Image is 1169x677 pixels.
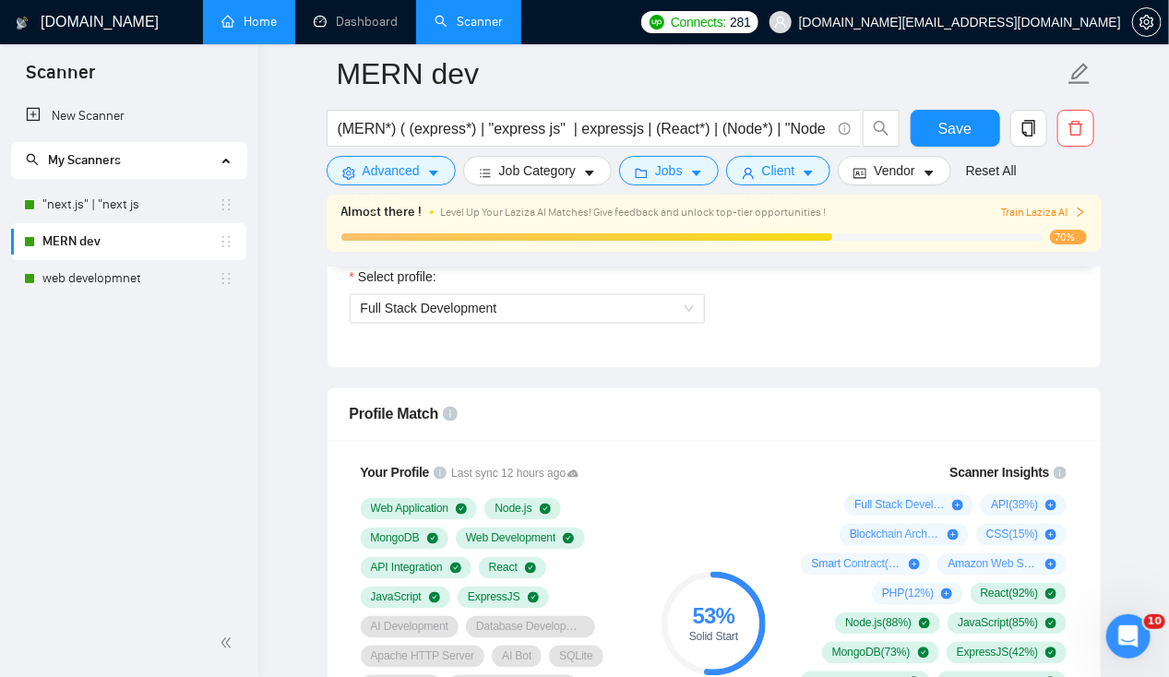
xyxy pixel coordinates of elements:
[726,156,831,185] button: userClientcaret-down
[911,110,1000,147] button: Save
[495,502,531,517] span: Node.js
[16,8,29,38] img: logo
[358,267,436,287] span: Select profile:
[839,123,851,135] span: info-circle
[730,12,750,32] span: 281
[853,166,866,180] span: idcard
[371,531,420,546] span: MongoDB
[863,110,900,147] button: search
[427,166,440,180] span: caret-down
[845,616,912,631] span: Node.js ( 88 %)
[1054,467,1067,480] span: info-circle
[966,160,1017,181] a: Reset All
[42,186,219,223] a: "next.js" | "next js
[864,120,899,137] span: search
[948,557,1038,572] span: Amazon Web Services ( 12 %)
[540,504,551,515] span: check-circle
[26,98,232,135] a: New Scanner
[314,14,398,30] a: dashboardDashboard
[1075,207,1086,218] span: right
[874,160,914,181] span: Vendor
[690,166,703,180] span: caret-down
[938,117,972,140] span: Save
[371,561,443,576] span: API Integration
[456,504,467,515] span: check-circle
[220,634,238,652] span: double-left
[466,531,556,546] span: Web Development
[909,559,920,570] span: plus-circle
[991,498,1038,513] span: API ( 38 %)
[662,632,766,643] div: Solid Start
[742,166,755,180] span: user
[655,160,683,181] span: Jobs
[434,467,447,480] span: info-circle
[11,59,110,98] span: Scanner
[341,202,423,222] span: Almost there !
[619,156,719,185] button: folderJobscaret-down
[479,166,492,180] span: bars
[371,590,422,605] span: JavaScript
[941,588,952,600] span: plus-circle
[563,533,574,544] span: check-circle
[26,153,39,166] span: search
[219,234,233,249] span: holder
[26,152,121,168] span: My Scanners
[854,498,945,513] span: Full Stack Development ( 85 %)
[1045,618,1056,629] span: check-circle
[371,620,448,635] span: AI Development
[342,166,355,180] span: setting
[219,271,233,286] span: holder
[528,592,539,603] span: check-circle
[476,620,585,635] span: Database Development
[11,260,246,297] li: web developmnet
[1045,500,1056,511] span: plus-circle
[949,467,1049,480] span: Scanner Insights
[918,647,929,659] span: check-circle
[1011,120,1046,137] span: copy
[671,12,726,32] span: Connects:
[923,166,936,180] span: caret-down
[451,466,579,483] span: Last sync 12 hours ago
[361,302,497,316] span: Full Stack Development
[882,587,934,601] span: PHP ( 12 %)
[219,197,233,212] span: holder
[429,592,440,603] span: check-circle
[774,16,787,29] span: user
[1133,15,1161,30] span: setting
[811,557,901,572] span: Smart Contract ( 15 %)
[1010,110,1047,147] button: copy
[583,166,596,180] span: caret-down
[1144,614,1165,629] span: 10
[525,563,536,574] span: check-circle
[1001,204,1086,221] button: Train Laziza AI
[650,15,664,30] img: upwork-logo.png
[1106,614,1151,659] iframe: Intercom live chat
[499,160,576,181] span: Job Category
[838,156,950,185] button: idcardVendorcaret-down
[371,649,475,664] span: Apache HTTP Server
[48,152,121,168] span: My Scanners
[1058,120,1093,137] span: delete
[981,587,1039,601] span: React ( 92 %)
[948,529,959,540] span: plus-circle
[11,223,246,260] li: MERN dev
[635,166,648,180] span: folder
[957,646,1038,660] span: ExpressJS ( 42 %)
[762,160,795,181] span: Client
[441,206,827,219] span: Level Up Your Laziza AI Matches! Give feedback and unlock top-tier opportunities !
[832,646,911,660] span: MongoDB ( 73 %)
[361,466,430,481] span: Your Profile
[662,606,766,628] div: 53 %
[958,616,1038,631] span: JavaScript ( 85 %)
[337,51,1064,97] input: Scanner name...
[427,533,438,544] span: check-circle
[1045,559,1056,570] span: plus-circle
[371,502,449,517] span: Web Application
[1045,647,1056,659] span: check-circle
[11,98,246,135] li: New Scanner
[919,618,930,629] span: check-circle
[468,590,520,605] span: ExpressJS
[463,156,612,185] button: barsJob Categorycaret-down
[221,14,277,30] a: homeHome
[1045,529,1056,540] span: plus-circle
